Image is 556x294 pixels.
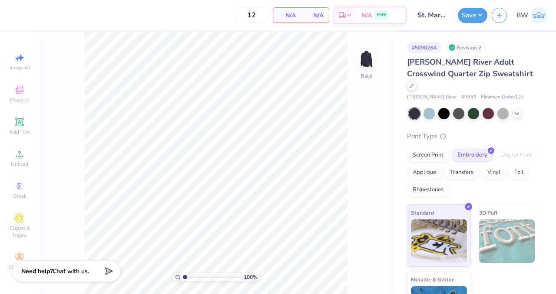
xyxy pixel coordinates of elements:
span: Chat with us. [53,267,89,275]
input: – – [235,7,268,23]
input: Untitled Design [411,7,453,24]
img: Standard [411,219,467,263]
span: N/A [361,11,372,20]
img: 3D Puff [479,219,535,263]
div: Revision 2 [446,42,486,53]
div: Print Type [407,131,539,141]
div: Vinyl [482,166,506,179]
span: Designs [10,96,29,103]
span: Metallic & Glitter [411,275,454,284]
div: # 509026A [407,42,442,53]
span: N/A [306,11,324,20]
span: Standard [411,208,434,217]
span: [PERSON_NAME] River Adult Crosswind Quarter Zip Sweatshirt [407,57,533,79]
span: Add Text [9,128,30,135]
div: Applique [407,166,442,179]
span: Minimum Order: 12 + [481,94,524,101]
span: 3D Puff [479,208,497,217]
div: Digital Print [496,149,538,162]
span: # 9359 [461,94,477,101]
span: [PERSON_NAME] River [407,94,457,101]
a: BW [516,7,547,24]
div: Rhinestones [407,183,449,196]
span: Upload [11,160,28,167]
div: Embroidery [452,149,493,162]
img: Back [358,50,375,68]
div: Foil [509,166,529,179]
span: Clipart & logos [4,225,35,238]
div: Back [361,72,372,80]
strong: Need help? [21,267,53,275]
span: BW [516,10,528,20]
span: Greek [13,193,26,199]
span: FREE [377,12,386,18]
div: Screen Print [407,149,449,162]
span: Image AI [10,64,30,71]
img: Brooke Williams [530,7,547,24]
div: Transfers [444,166,479,179]
span: 100 % [244,273,258,281]
span: Decorate [9,264,30,271]
button: Save [458,8,487,23]
span: N/A [278,11,296,20]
